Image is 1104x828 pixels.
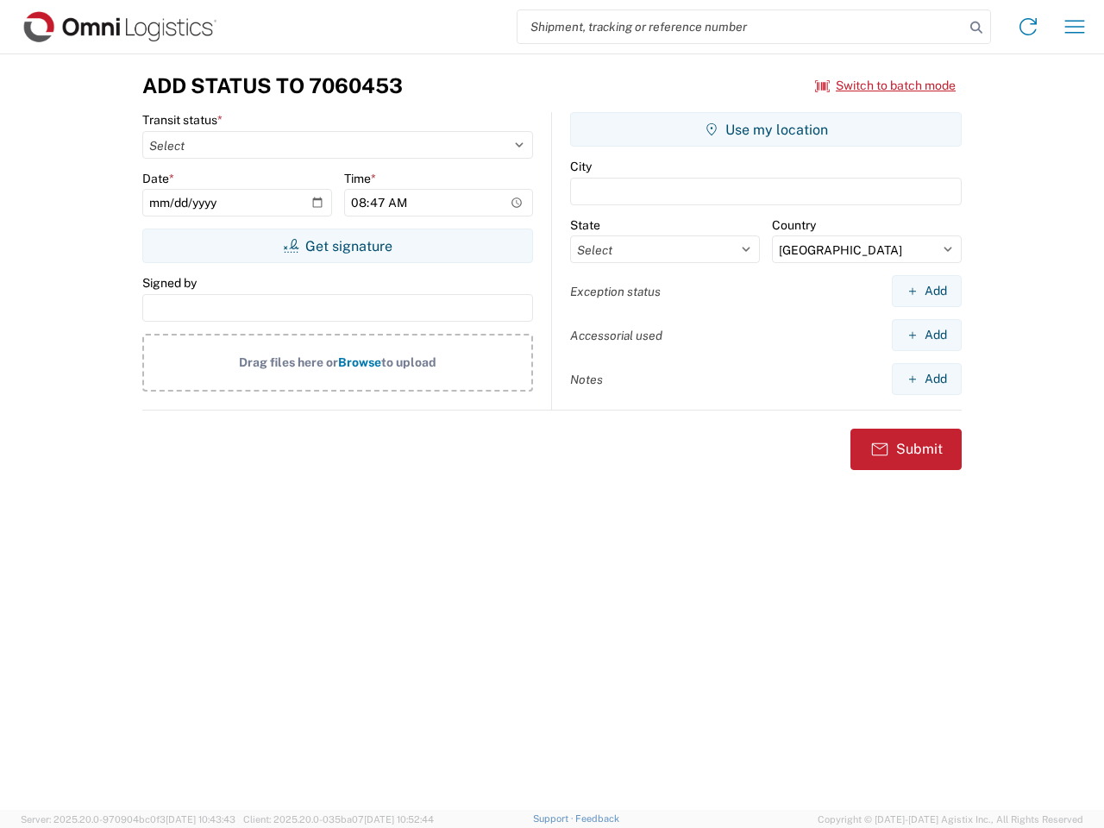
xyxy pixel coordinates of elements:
label: Date [142,171,174,186]
label: Exception status [570,284,661,299]
button: Add [892,275,962,307]
a: Support [533,813,576,824]
label: Accessorial used [570,328,662,343]
span: Server: 2025.20.0-970904bc0f3 [21,814,235,825]
label: City [570,159,592,174]
button: Get signature [142,229,533,263]
label: Transit status [142,112,223,128]
button: Switch to batch mode [815,72,956,100]
h3: Add Status to 7060453 [142,73,403,98]
label: State [570,217,600,233]
span: Drag files here or [239,355,338,369]
span: Copyright © [DATE]-[DATE] Agistix Inc., All Rights Reserved [818,812,1083,827]
button: Submit [850,429,962,470]
input: Shipment, tracking or reference number [517,10,964,43]
label: Signed by [142,275,197,291]
span: Browse [338,355,381,369]
label: Notes [570,372,603,387]
button: Add [892,363,962,395]
span: Client: 2025.20.0-035ba07 [243,814,434,825]
label: Country [772,217,816,233]
button: Add [892,319,962,351]
span: to upload [381,355,436,369]
span: [DATE] 10:43:43 [166,814,235,825]
span: [DATE] 10:52:44 [364,814,434,825]
button: Use my location [570,112,962,147]
label: Time [344,171,376,186]
a: Feedback [575,813,619,824]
